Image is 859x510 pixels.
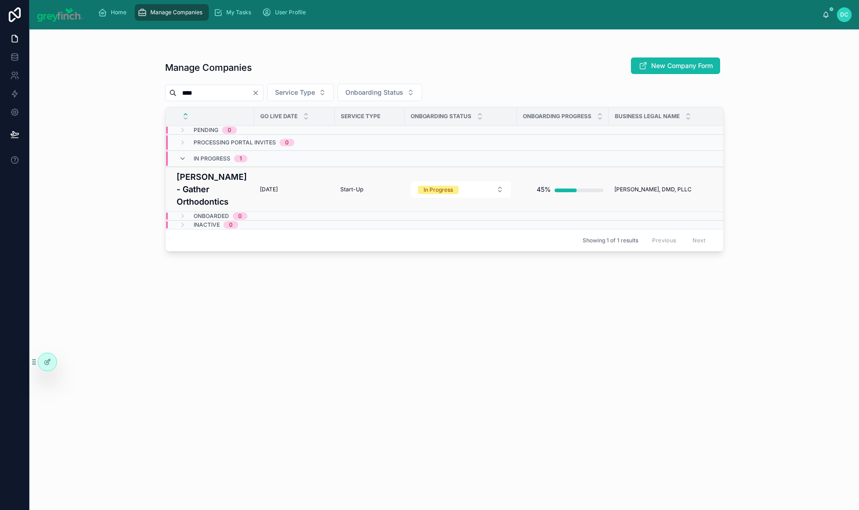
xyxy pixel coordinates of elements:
a: Start-Up [340,186,399,193]
button: New Company Form [631,57,720,74]
span: Manage Companies [150,9,202,16]
span: In Progress [194,155,230,162]
span: Inactive [194,221,220,229]
span: DC [840,11,848,18]
span: Service Type [275,88,315,97]
span: Onboarded [194,212,229,220]
a: My Tasks [211,4,258,21]
img: App logo [37,7,83,22]
a: [DATE] [260,186,329,193]
div: 1 [240,155,242,162]
div: scrollable content [91,2,823,23]
a: Select Button [410,181,511,198]
div: 0 [285,139,289,146]
span: User Profile [275,9,306,16]
span: Onboarding Status [411,113,471,120]
span: Onboarding Status [345,88,403,97]
div: In Progress [424,186,453,194]
a: Manage Companies [135,4,209,21]
span: Go Live Date [260,113,298,120]
span: Business Legal Name [615,113,680,120]
button: Clear [252,89,263,97]
button: Select Button [338,84,422,101]
span: Processing Portal Invites [194,139,276,146]
a: User Profile [259,4,312,21]
div: 0 [228,126,231,134]
a: 45% [522,180,603,199]
span: [PERSON_NAME], DMD, PLLC [614,186,692,193]
span: Pending [194,126,218,134]
div: 0 [238,212,242,220]
a: [PERSON_NAME] - Gather Orthodontics [177,171,249,208]
div: 0 [229,221,233,229]
span: Showing 1 of 1 results [583,237,638,244]
button: Select Button [411,181,511,198]
a: Home [95,4,133,21]
a: [PERSON_NAME], DMD, PLLC [614,186,763,193]
span: Onboarding Progress [523,113,591,120]
span: New Company Form [651,61,713,70]
span: Start-Up [340,186,363,193]
span: Home [111,9,126,16]
span: My Tasks [226,9,251,16]
span: Service Type [341,113,380,120]
div: 45% [537,180,551,199]
button: Select Button [267,84,334,101]
h1: Manage Companies [165,61,252,74]
span: [DATE] [260,186,278,193]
